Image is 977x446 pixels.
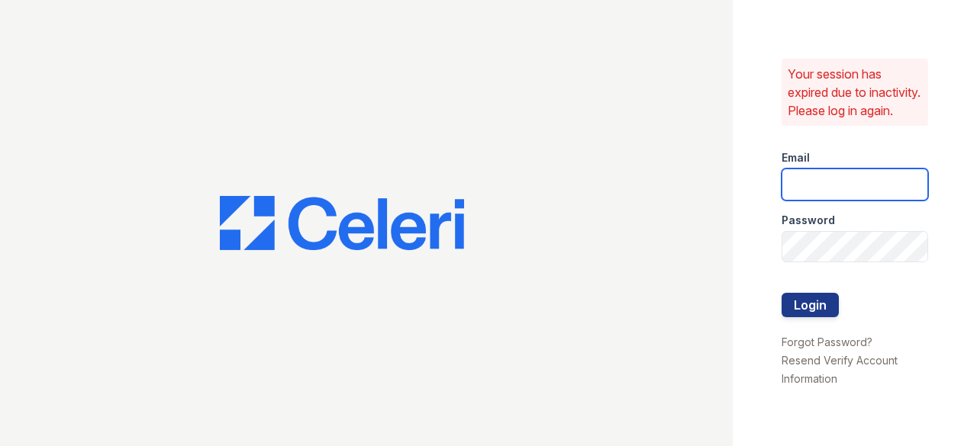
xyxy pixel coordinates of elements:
img: CE_Logo_Blue-a8612792a0a2168367f1c8372b55b34899dd931a85d93a1a3d3e32e68fde9ad4.png [220,196,464,251]
a: Resend Verify Account Information [782,354,898,385]
button: Login [782,293,839,317]
label: Password [782,213,835,228]
label: Email [782,150,810,165]
p: Your session has expired due to inactivity. Please log in again. [788,65,922,120]
a: Forgot Password? [782,335,872,348]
